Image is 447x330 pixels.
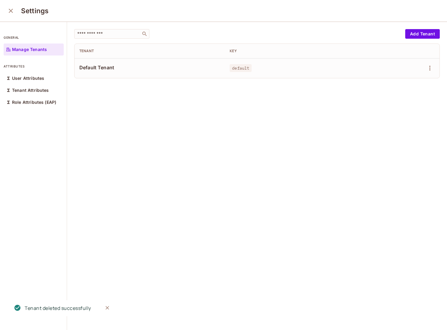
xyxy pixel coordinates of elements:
p: Manage Tenants [12,47,47,52]
p: attributes [4,64,64,69]
p: general [4,35,64,40]
p: Role Attributes (EAP) [12,100,56,105]
span: default [230,64,252,72]
h3: Settings [21,7,48,15]
button: Add Tenant [405,29,440,39]
div: Tenant [79,49,220,53]
span: Default Tenant [79,64,220,71]
button: close [5,5,17,17]
p: Tenant Attributes [12,88,49,93]
p: User Attributes [12,76,44,81]
div: Tenant deleted successfully [25,304,91,312]
div: Key [230,49,370,53]
button: Close [103,303,112,312]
